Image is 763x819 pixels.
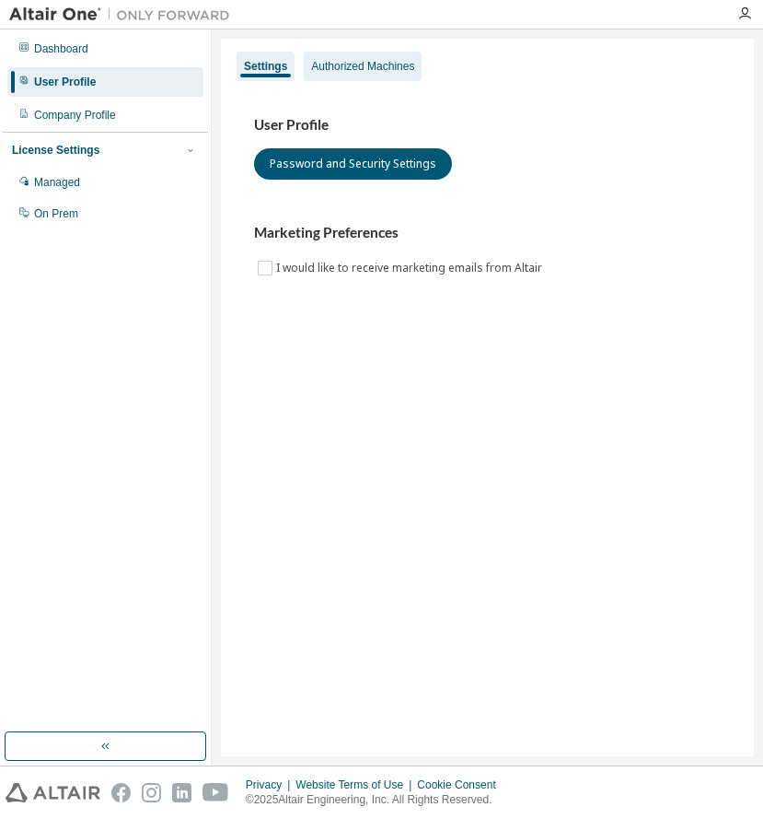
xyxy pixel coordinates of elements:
div: User Profile [34,75,96,89]
div: Managed [34,175,80,190]
img: linkedin.svg [172,783,191,802]
button: Password and Security Settings [254,148,452,180]
div: Privacy [246,778,295,792]
div: Settings [244,59,287,74]
h3: User Profile [254,116,721,135]
img: facebook.svg [111,783,131,802]
img: youtube.svg [202,783,229,802]
div: Website Terms of Use [295,778,417,792]
p: © 2025 Altair Engineering, Inc. All Rights Reserved. [246,792,507,808]
div: Dashboard [34,41,88,56]
img: instagram.svg [142,783,161,802]
div: Cookie Consent [417,778,506,792]
div: On Prem [34,206,78,221]
img: Altair One [9,6,239,24]
div: Authorized Machines [311,59,414,74]
img: altair_logo.svg [6,783,100,802]
h3: Marketing Preferences [254,224,721,242]
div: License Settings [12,143,99,158]
div: Company Profile [34,108,116,123]
label: I would like to receive marketing emails from Altair [276,257,546,279]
